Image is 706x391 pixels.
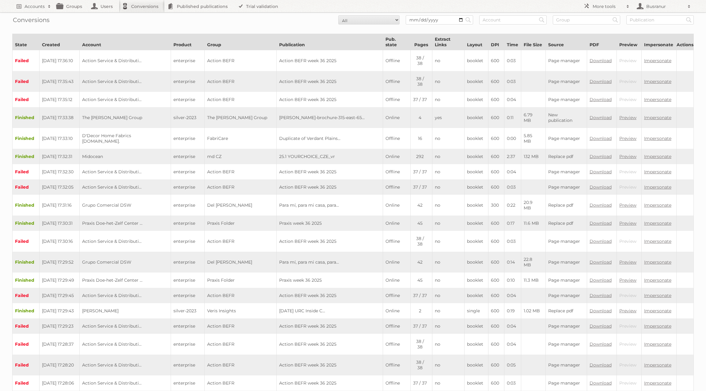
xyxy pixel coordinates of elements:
td: enterprise [171,179,204,195]
td: Finished [13,195,40,216]
td: booklet [465,71,488,92]
td: Offline [383,318,410,334]
a: Impersonate [644,341,671,347]
a: Download [590,58,612,63]
th: Actions [677,34,694,50]
td: Action Service & Distributi... [80,92,171,107]
td: no [432,252,465,273]
a: Preview [619,154,636,159]
td: 0:11 [504,107,521,128]
td: 37 / 37 [410,179,432,195]
td: 11.3 MB [521,273,545,288]
td: 45 [410,273,432,288]
td: Action Service & Distributi... [80,50,171,71]
a: Download [590,323,612,329]
td: booklet [465,288,488,303]
span: [DATE] 17:32:30 [42,169,74,175]
span: [DATE] 17:29:23 [42,323,74,329]
span: [DATE] 17:29:49 [42,277,74,283]
th: DPI [488,34,504,50]
a: Impersonate [644,58,671,63]
td: Failed [13,288,40,303]
span: [DATE] 17:31:16 [42,202,72,208]
td: no [432,92,465,107]
td: 600 [488,252,504,273]
td: Grupo Comercial DSW [80,195,171,216]
a: Impersonate [644,259,671,265]
td: 20.9 MB [521,195,545,216]
a: Download [590,97,612,102]
td: 600 [488,216,504,231]
td: booklet [465,164,488,179]
a: Download [590,308,612,314]
a: Download [590,184,612,190]
td: 0:04 [504,164,521,179]
a: Download [590,115,612,120]
td: Action BEFR [204,231,276,252]
td: Page manager [545,71,587,92]
td: Action BEFR week 36 2025 [276,92,383,107]
a: Impersonate [644,184,671,190]
td: 0:03 [504,231,521,252]
td: Offline [383,71,410,92]
td: 22.8 MB [521,252,545,273]
th: Impersonate [641,34,676,50]
td: Finished [13,303,40,318]
td: Failed [13,318,40,334]
span: [DATE] 17:36:10 [42,58,73,63]
a: Download [590,79,612,84]
td: enterprise [171,92,204,107]
td: Action BEFR week 36 2025 [276,318,383,334]
td: silver-2023 [171,107,204,128]
td: no [432,303,465,318]
td: 600 [488,231,504,252]
td: booklet [465,92,488,107]
td: 16 [410,128,432,149]
td: Offline [383,164,410,179]
th: Layout [465,34,488,50]
a: Preview [619,220,636,226]
span: [DATE] 17:32:31 [42,154,72,159]
td: 11.6 MB [521,216,545,231]
td: no [432,164,465,179]
a: Impersonate [644,239,671,244]
td: 0:04 [504,288,521,303]
td: Praxis Folder [204,273,276,288]
td: 0:14 [504,252,521,273]
td: [DATE] URC Inside C... [276,303,383,318]
td: Del [PERSON_NAME] [204,195,276,216]
th: Pages [410,34,432,50]
a: Download [590,362,612,368]
td: Online [383,107,410,128]
td: Action BEFR [204,179,276,195]
a: Download [590,220,612,226]
td: enterprise [171,273,204,288]
td: 600 [488,288,504,303]
td: New publication [545,107,587,128]
a: Download [590,380,612,386]
span: [DATE] 17:32:05 [42,184,74,190]
a: Impersonate [644,220,671,226]
td: no [432,273,465,288]
td: yes [432,107,465,128]
td: enterprise [171,288,204,303]
td: Action BEFR week 36 2025 [276,231,383,252]
a: Preview [619,136,636,141]
a: Impersonate [644,308,671,314]
td: 38 / 38 [410,231,432,252]
input: Search [684,15,693,24]
th: State [13,34,40,50]
td: Failed [13,50,40,71]
td: 4 [410,107,432,128]
th: Source [545,34,587,50]
td: Page manager [545,92,587,107]
td: Action BEFR week 36 2025 [276,50,383,71]
td: 600 [488,273,504,288]
input: Date [406,15,473,24]
td: enterprise [171,149,204,164]
td: 38 / 38 [410,71,432,92]
td: booklet [465,128,488,149]
td: Online [383,273,410,288]
td: Failed [13,179,40,195]
td: Praxis Folder [204,216,276,231]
